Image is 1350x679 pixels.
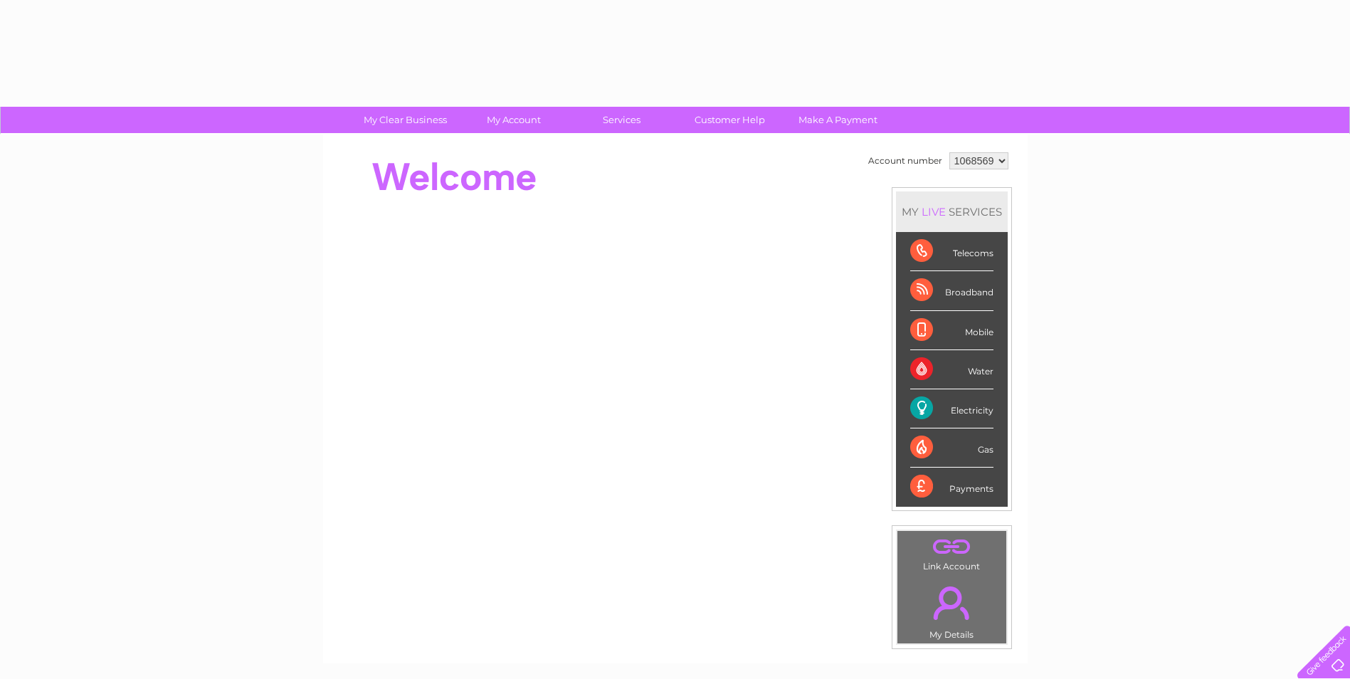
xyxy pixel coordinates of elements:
div: Water [910,350,993,389]
a: Services [563,107,680,133]
div: Broadband [910,271,993,310]
div: LIVE [919,205,949,219]
div: Electricity [910,389,993,428]
div: Payments [910,468,993,506]
td: Link Account [897,530,1007,575]
div: Mobile [910,311,993,350]
a: My Account [455,107,572,133]
a: . [901,578,1003,628]
a: . [901,535,1003,559]
a: My Clear Business [347,107,464,133]
td: My Details [897,574,1007,644]
div: Telecoms [910,232,993,271]
a: Make A Payment [779,107,897,133]
div: MY SERVICES [896,191,1008,232]
a: Customer Help [671,107,789,133]
div: Gas [910,428,993,468]
td: Account number [865,149,946,173]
